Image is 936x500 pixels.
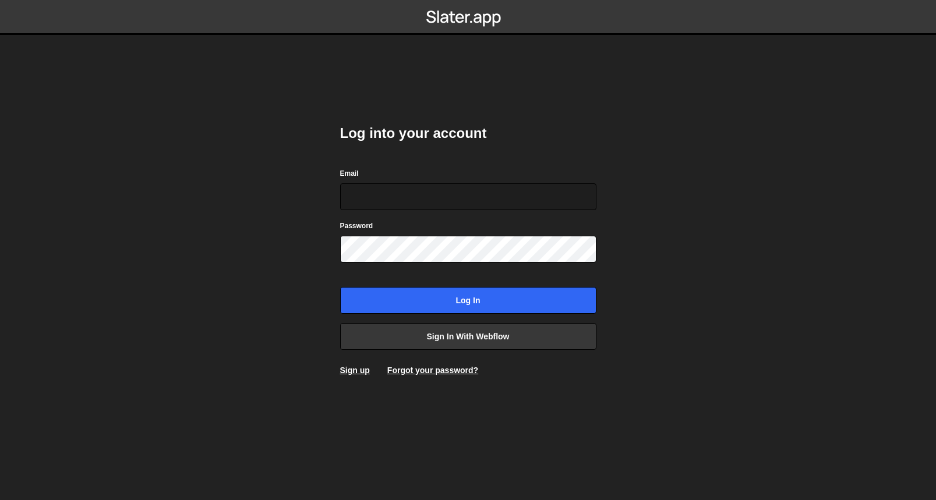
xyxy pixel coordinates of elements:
[340,168,359,179] label: Email
[340,366,370,375] a: Sign up
[340,323,596,350] a: Sign in with Webflow
[387,366,478,375] a: Forgot your password?
[340,124,596,143] h2: Log into your account
[340,287,596,314] input: Log in
[340,220,373,232] label: Password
